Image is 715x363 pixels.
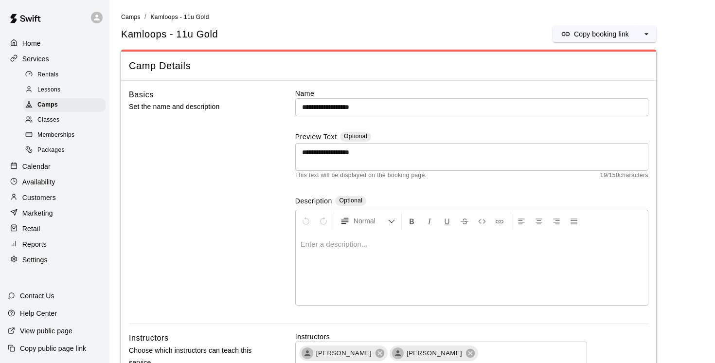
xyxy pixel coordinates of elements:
button: Justify Align [566,212,582,230]
a: Calendar [8,159,102,174]
button: Formatting Options [336,212,399,230]
button: Format Underline [439,212,455,230]
button: Right Align [548,212,565,230]
span: 19 / 150 characters [600,171,648,181]
button: Undo [298,212,314,230]
div: Camps [23,98,106,112]
p: Retail [22,224,40,234]
button: Insert Code [474,212,490,230]
p: View public page [20,326,72,336]
p: Calendar [22,162,51,171]
h6: Instructors [129,332,169,345]
a: Marketing [8,206,102,220]
label: Instructors [295,332,648,342]
p: Set the name and description [129,101,264,113]
span: Kamloops - 11u Gold [150,14,209,20]
div: split button [553,26,656,42]
button: Format Italics [421,212,438,230]
p: Contact Us [20,291,54,301]
li: / [144,12,146,22]
button: Left Align [513,212,530,230]
a: Camps [121,13,141,20]
div: [PERSON_NAME] [299,345,388,361]
a: Classes [23,113,109,128]
h6: Basics [129,89,154,101]
span: This text will be displayed on the booking page. [295,171,427,181]
button: Copy booking link [553,26,637,42]
div: Packages [23,144,106,157]
div: Michael Crouse [302,347,313,359]
div: Rentals [23,68,106,82]
div: Lessons [23,83,106,97]
button: Redo [315,212,332,230]
button: select merge strategy [637,26,656,42]
a: Reports [8,237,102,252]
label: Name [295,89,648,98]
span: [PERSON_NAME] [310,348,377,358]
a: Settings [8,253,102,267]
a: Camps [23,98,109,113]
button: Insert Link [491,212,508,230]
p: Home [22,38,41,48]
span: Optional [339,197,362,204]
span: Camps [37,100,58,110]
a: Packages [23,143,109,158]
span: Memberships [37,130,74,140]
div: Tyson Gillies [392,347,404,359]
button: Center Align [531,212,547,230]
span: Optional [344,133,367,140]
p: Customers [22,193,56,202]
a: Memberships [23,128,109,143]
p: Reports [22,239,47,249]
p: Copy booking link [574,29,629,39]
a: Home [8,36,102,51]
p: Availability [22,177,55,187]
p: Copy public page link [20,344,86,353]
h5: Kamloops - 11u Gold [121,28,218,41]
label: Preview Text [295,132,337,143]
p: Help Center [20,309,57,318]
p: Marketing [22,208,53,218]
p: Settings [22,255,48,265]
span: [PERSON_NAME] [401,348,468,358]
div: Classes [23,113,106,127]
a: Retail [8,221,102,236]
span: Camps [121,14,141,20]
a: Services [8,52,102,66]
p: Services [22,54,49,64]
nav: breadcrumb [121,12,703,22]
span: Classes [37,115,59,125]
label: Description [295,196,332,207]
a: Rentals [23,67,109,82]
span: Lessons [37,85,61,95]
div: [PERSON_NAME] [390,345,478,361]
a: Lessons [23,82,109,97]
div: Memberships [23,128,106,142]
span: Normal [354,216,388,226]
a: Customers [8,190,102,205]
button: Format Bold [404,212,420,230]
button: Format Strikethrough [456,212,473,230]
span: Rentals [37,70,59,80]
span: Packages [37,145,65,155]
span: Camp Details [129,59,648,73]
a: Availability [8,175,102,189]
